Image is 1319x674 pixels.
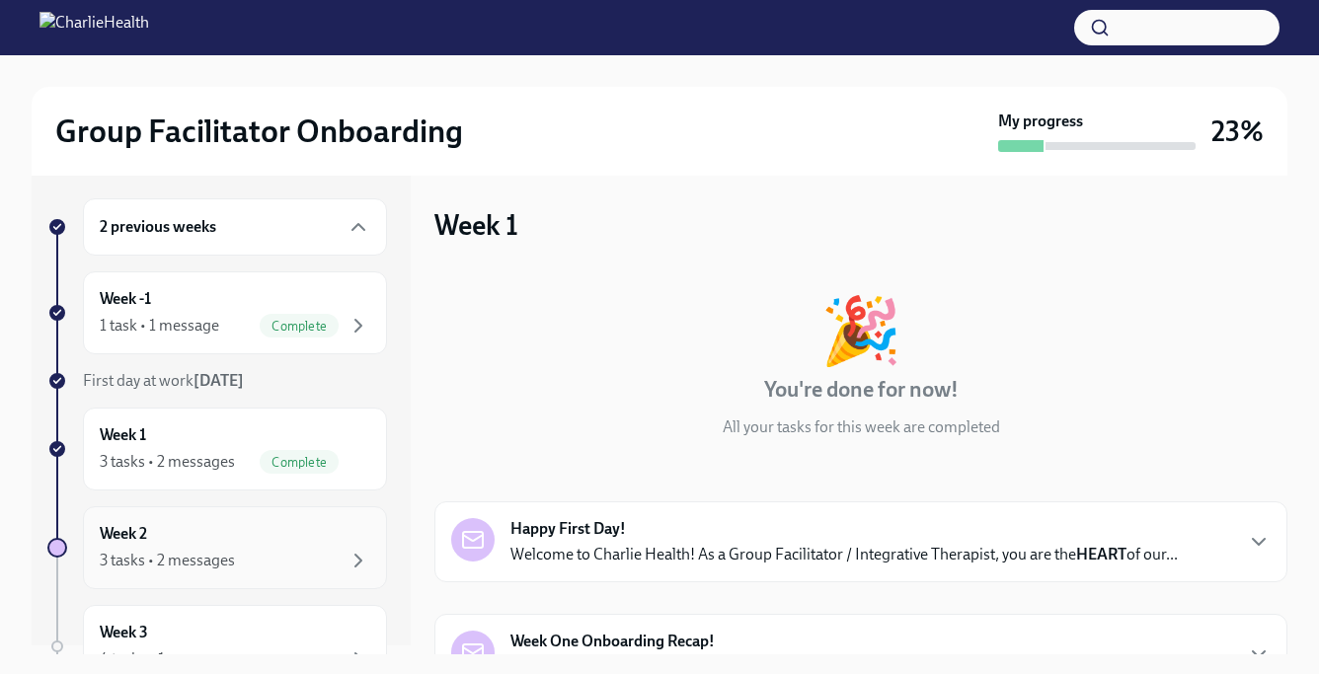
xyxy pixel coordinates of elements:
[723,416,1000,438] p: All your tasks for this week are completed
[100,451,235,473] div: 3 tasks • 2 messages
[434,207,518,243] h3: Week 1
[764,375,959,405] h4: You're done for now!
[47,271,387,354] a: Week -11 task • 1 messageComplete
[510,544,1178,565] p: Welcome to Charlie Health! As a Group Facilitator / Integrative Therapist, you are the of our...
[820,298,901,363] div: 🎉
[100,523,147,545] h6: Week 2
[1076,545,1126,563] strong: HEART
[83,371,244,390] span: First day at work
[510,518,626,540] strong: Happy First Day!
[194,371,244,390] strong: [DATE]
[55,112,463,151] h2: Group Facilitator Onboarding
[100,622,148,643] h6: Week 3
[260,319,339,334] span: Complete
[100,424,146,446] h6: Week 1
[100,288,151,310] h6: Week -1
[47,408,387,490] a: Week 13 tasks • 2 messagesComplete
[39,12,149,43] img: CharlieHealth
[100,216,216,238] h6: 2 previous weeks
[83,198,387,256] div: 2 previous weeks
[47,506,387,589] a: Week 23 tasks • 2 messages
[100,648,228,670] div: 4 tasks • 1 message
[47,370,387,392] a: First day at work[DATE]
[100,315,219,337] div: 1 task • 1 message
[260,455,339,470] span: Complete
[100,550,235,571] div: 3 tasks • 2 messages
[998,111,1083,132] strong: My progress
[1211,113,1264,149] h3: 23%
[510,631,715,652] strong: Week One Onboarding Recap!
